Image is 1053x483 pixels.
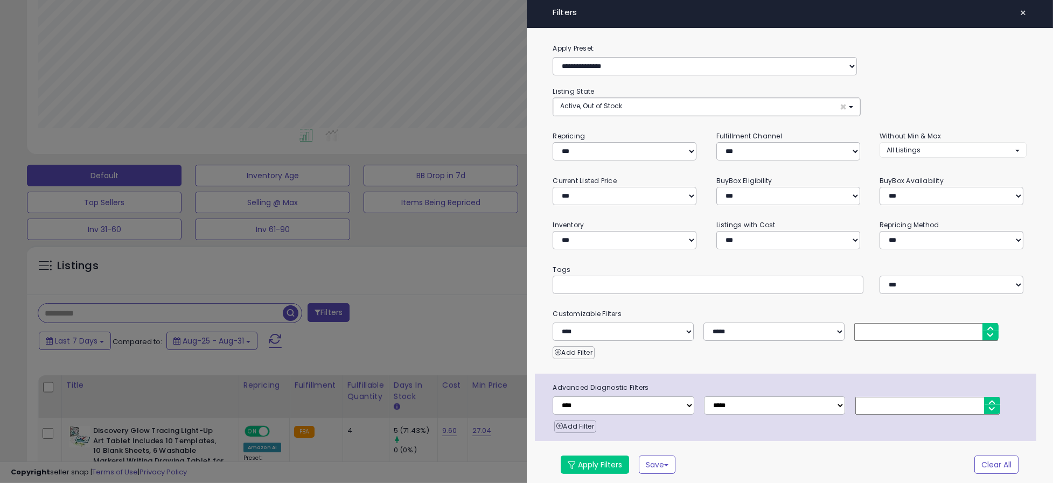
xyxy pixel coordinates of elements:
[716,176,772,185] small: BuyBox Eligibility
[553,131,585,141] small: Repricing
[545,382,1036,394] span: Advanced Diagnostic Filters
[716,220,776,229] small: Listings with Cost
[545,308,1035,320] small: Customizable Filters
[887,145,920,155] span: All Listings
[553,8,1027,17] h4: Filters
[880,131,942,141] small: Without Min & Max
[553,176,616,185] small: Current Listed Price
[553,220,584,229] small: Inventory
[561,456,629,474] button: Apply Filters
[553,87,594,96] small: Listing State
[545,264,1035,276] small: Tags
[840,101,847,113] span: ×
[639,456,675,474] button: Save
[560,101,622,110] span: Active, Out of Stock
[1020,5,1027,20] span: ×
[880,220,939,229] small: Repricing Method
[880,176,944,185] small: BuyBox Availability
[553,98,860,116] button: Active, Out of Stock ×
[974,456,1019,474] button: Clear All
[554,420,596,433] button: Add Filter
[1015,5,1031,20] button: ×
[880,142,1027,158] button: All Listings
[545,43,1035,54] label: Apply Preset:
[716,131,782,141] small: Fulfillment Channel
[553,346,594,359] button: Add Filter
